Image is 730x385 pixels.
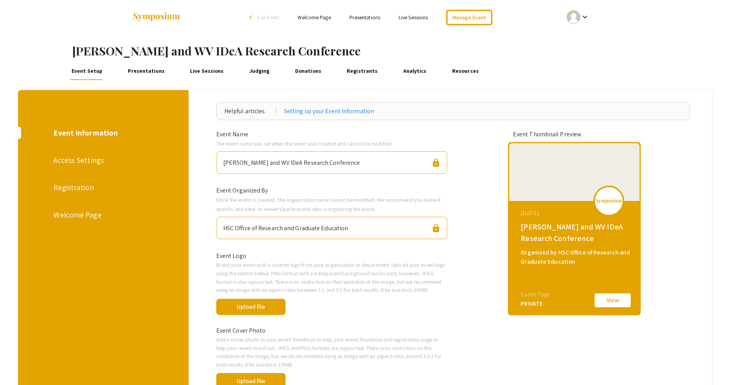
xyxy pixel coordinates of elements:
div: [PERSON_NAME] and WV IDeA Research Conference [521,221,630,244]
div: Access Settings [53,154,152,166]
span: done [292,297,311,316]
a: Presentations [349,14,380,21]
img: Symposium by ForagerOne [132,12,180,22]
a: Manage Event [446,10,492,25]
div: Event Logo [210,251,453,261]
div: Event Thumbnail Preview [513,130,636,139]
iframe: Chat [6,350,33,379]
p: Add a cover photo to your event thumbnail to help your event thumbnail and registration page to h... [216,335,448,368]
a: Setting up your Event Information [284,107,374,116]
div: Helpful articles [224,107,276,116]
a: Registrants [345,62,379,80]
div: Event Information [53,127,152,139]
span: lock [431,158,441,167]
div: Event Organized By [210,186,453,195]
a: Resources [450,62,480,80]
mat-icon: Expand account dropdown [580,12,590,22]
div: HSC Office of Research and Graduate Education [223,220,348,233]
div: [DATE] [521,209,630,218]
img: logo_v2.png [595,198,622,204]
div: Event Cover Photo [210,326,453,335]
button: Expand account dropdown [559,8,598,26]
a: Live Sessions [188,62,226,80]
span: Once the event is created, the organization name cannot be modified. We recommend you make it spe... [216,196,441,213]
p: Brand your event with a custom logo from your organization or department. Upload your event logo ... [216,261,448,294]
a: Welcome Page [297,14,331,21]
a: Analytics [401,62,428,80]
a: Event Setup [70,62,104,80]
div: Registration [53,182,152,193]
div: arrow_back_ios [249,15,254,20]
a: Live Sessions [399,14,428,21]
button: Upload file [216,299,286,315]
div: Event Type [521,290,550,299]
a: Presentations [126,62,167,80]
span: The event name was set when the event was created and cannot be modified. [216,140,393,147]
div: Welcome Page [53,209,152,221]
a: Judging [247,62,271,80]
div: [PERSON_NAME] and WV IDeA Research Conference [223,155,360,167]
div: Organized by HSC Office of Research and Graduate Education [521,248,630,266]
div: Event Name [210,130,453,139]
h1: [PERSON_NAME] and WV IDeA Research Conference [72,44,730,58]
a: Donations [293,62,323,80]
button: View [593,292,632,308]
span: lock [431,224,441,233]
div: PRIVATE [521,299,550,308]
span: Exit Event [258,14,279,21]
